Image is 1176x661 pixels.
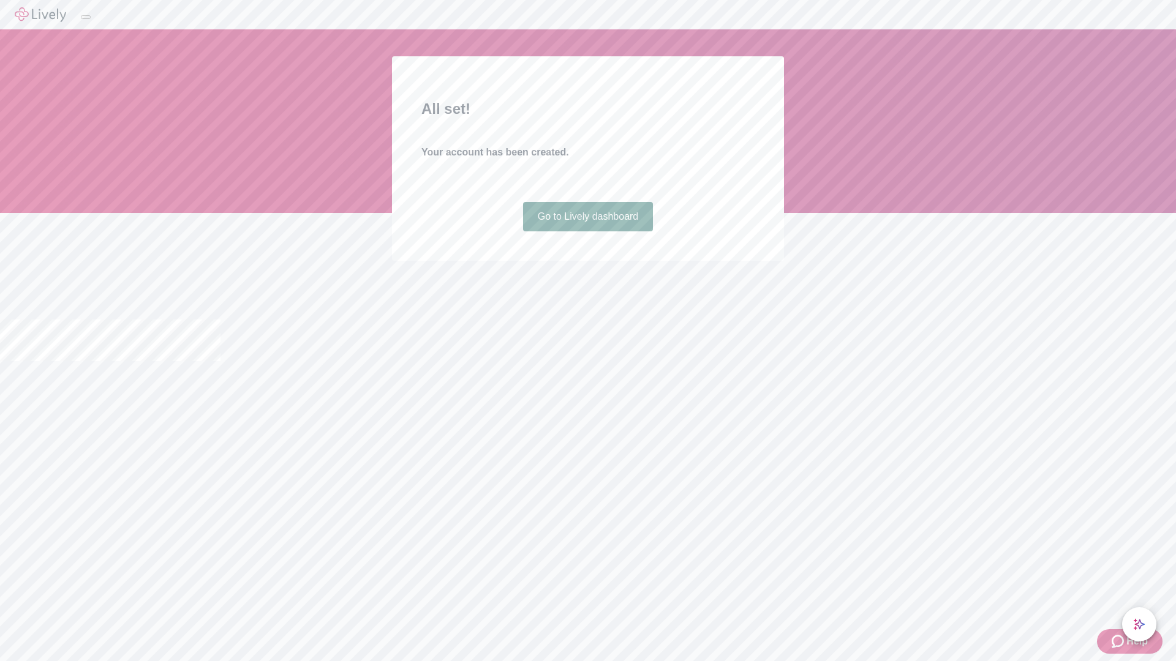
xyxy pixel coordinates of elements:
[1133,618,1145,630] svg: Lively AI Assistant
[421,145,755,160] h4: Your account has been created.
[523,202,654,231] a: Go to Lively dashboard
[1112,634,1126,649] svg: Zendesk support icon
[1097,629,1163,654] button: Zendesk support iconHelp
[81,15,91,19] button: Log out
[421,98,755,120] h2: All set!
[1126,634,1148,649] span: Help
[1122,607,1156,641] button: chat
[15,7,66,22] img: Lively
